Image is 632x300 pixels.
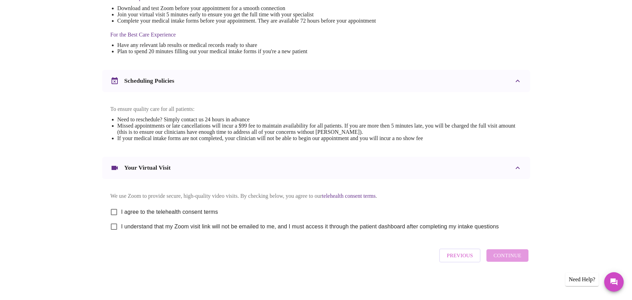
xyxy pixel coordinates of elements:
p: To ensure quality care for all patients: [110,106,522,112]
h3: Your Virtual Visit [124,164,171,171]
li: Need to reschedule? Simply contact us 24 hours in advance [117,116,522,123]
span: I understand that my Zoom visit link will not be emailed to me, and I must access it through the ... [121,222,499,231]
h4: For the Best Care Experience [110,32,376,38]
p: We use Zoom to provide secure, high-quality video visits. By checking below, you agree to our . [110,193,522,199]
li: Complete your medical intake forms before your appointment. They are available 72 hours before yo... [117,18,376,24]
span: I agree to the telehealth consent terms [121,208,218,216]
div: Need Help? [565,273,599,286]
div: Scheduling Policies [102,70,530,92]
li: Download and test Zoom before your appointment for a smooth connection [117,5,376,11]
li: Have any relevant lab results or medical records ready to share [117,42,376,48]
button: Messages [604,272,624,292]
a: telehealth consent terms [322,193,376,199]
span: Previous [447,251,473,260]
div: Your Virtual Visit [102,157,530,179]
button: Previous [439,249,481,262]
li: If your medical intake forms are not completed, your clinician will not be able to begin our appo... [117,135,522,141]
li: Join your virtual visit 5 minutes early to ensure you get the full time with your specialist [117,11,376,18]
h3: Scheduling Policies [124,77,174,84]
li: Missed appointments or late cancellations will incur a $99 fee to maintain availability for all p... [117,123,522,135]
li: Plan to spend 20 minutes filling out your medical intake forms if you're a new patient [117,48,376,55]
